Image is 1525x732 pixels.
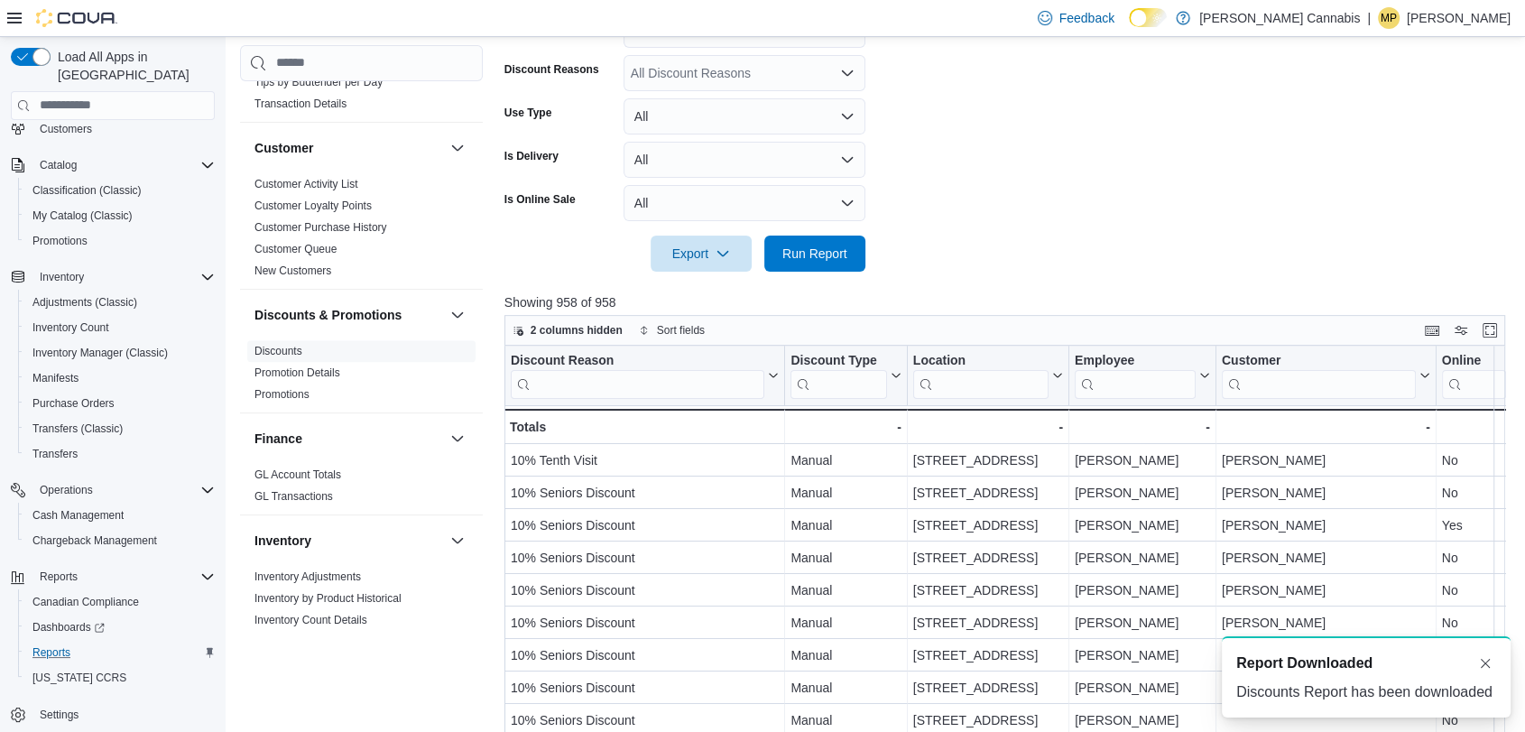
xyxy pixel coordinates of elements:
[254,306,443,324] button: Discounts & Promotions
[913,709,1063,731] div: [STREET_ADDRESS]
[254,366,340,379] a: Promotion Details
[254,220,387,235] span: Customer Purchase History
[32,508,124,523] span: Cash Management
[511,547,779,569] div: 10% Seniors Discount
[1442,579,1520,601] div: No
[1075,709,1210,731] div: [PERSON_NAME]
[25,443,215,465] span: Transfers
[25,205,140,227] a: My Catalog (Classic)
[254,468,341,482] span: GL Account Totals
[254,490,333,503] a: GL Transactions
[1075,352,1196,369] div: Employee
[1236,653,1372,674] span: Report Downloaded
[511,352,764,398] div: Discount Reason
[254,75,383,89] span: Tips by Budtender per Day
[1075,352,1196,398] div: Employee
[18,340,222,366] button: Inventory Manager (Classic)
[254,199,372,213] span: Customer Loyalty Points
[1222,352,1430,398] button: Customer
[40,122,92,136] span: Customers
[18,391,222,416] button: Purchase Orders
[25,317,116,338] a: Inventory Count
[511,579,779,601] div: 10% Seniors Discount
[1378,7,1400,29] div: Matt Pozdrowski
[1474,653,1496,674] button: Dismiss toast
[1442,547,1520,569] div: No
[32,183,142,198] span: Classification (Classic)
[1450,320,1472,341] button: Display options
[254,468,341,481] a: GL Account Totals
[511,709,779,731] div: 10% Seniors Discount
[790,514,901,536] div: Manual
[1075,644,1210,666] div: [PERSON_NAME]
[1075,612,1210,634] div: [PERSON_NAME]
[25,180,215,201] span: Classification (Classic)
[254,489,333,504] span: GL Transactions
[1442,612,1520,634] div: No
[25,317,215,338] span: Inventory Count
[1075,547,1210,569] div: [PERSON_NAME]
[1222,579,1430,601] div: [PERSON_NAME]
[254,264,331,277] a: New Customers
[40,483,93,497] span: Operations
[511,644,779,666] div: 10% Seniors Discount
[25,591,215,613] span: Canadian Compliance
[32,117,215,140] span: Customers
[254,242,337,256] span: Customer Queue
[1222,449,1430,471] div: [PERSON_NAME]
[504,62,599,77] label: Discount Reasons
[32,266,215,288] span: Inventory
[25,667,134,689] a: [US_STATE] CCRS
[25,342,215,364] span: Inventory Manager (Classic)
[25,418,215,440] span: Transfers (Classic)
[25,367,86,389] a: Manifests
[25,230,215,252] span: Promotions
[447,137,468,159] button: Customer
[511,514,779,536] div: 10% Seniors Discount
[1075,579,1210,601] div: [PERSON_NAME]
[25,642,215,663] span: Reports
[32,234,88,248] span: Promotions
[18,640,222,665] button: Reports
[18,178,222,203] button: Classification (Classic)
[913,579,1063,601] div: [STREET_ADDRESS]
[1222,514,1430,536] div: [PERSON_NAME]
[790,709,901,731] div: Manual
[1407,7,1511,29] p: [PERSON_NAME]
[913,547,1063,569] div: [STREET_ADDRESS]
[632,320,712,341] button: Sort fields
[1075,482,1210,504] div: [PERSON_NAME]
[1129,8,1167,27] input: Dark Mode
[32,320,109,335] span: Inventory Count
[504,192,576,207] label: Is Online Sale
[25,667,215,689] span: Washington CCRS
[254,430,302,448] h3: Finance
[913,352,1049,369] div: Location
[25,230,95,252] a: Promotions
[32,371,79,385] span: Manifests
[254,430,443,448] button: Finance
[18,589,222,615] button: Canadian Compliance
[1075,677,1210,699] div: [PERSON_NAME]
[1075,514,1210,536] div: [PERSON_NAME]
[254,592,402,605] a: Inventory by Product Historical
[913,644,1063,666] div: [STREET_ADDRESS]
[36,9,117,27] img: Cova
[254,264,331,278] span: New Customers
[790,644,901,666] div: Manual
[254,139,313,157] h3: Customer
[32,118,99,140] a: Customers
[32,295,137,310] span: Adjustments (Classic)
[32,704,86,726] a: Settings
[4,564,222,589] button: Reports
[18,528,222,553] button: Chargeback Management
[51,48,215,84] span: Load All Apps in [GEOGRAPHIC_DATA]
[1075,449,1210,471] div: [PERSON_NAME]
[32,422,123,436] span: Transfers (Classic)
[511,677,779,699] div: 10% Seniors Discount
[624,185,865,221] button: All
[254,387,310,402] span: Promotions
[1075,416,1210,438] div: -
[531,323,623,338] span: 2 columns hidden
[25,616,112,638] a: Dashboards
